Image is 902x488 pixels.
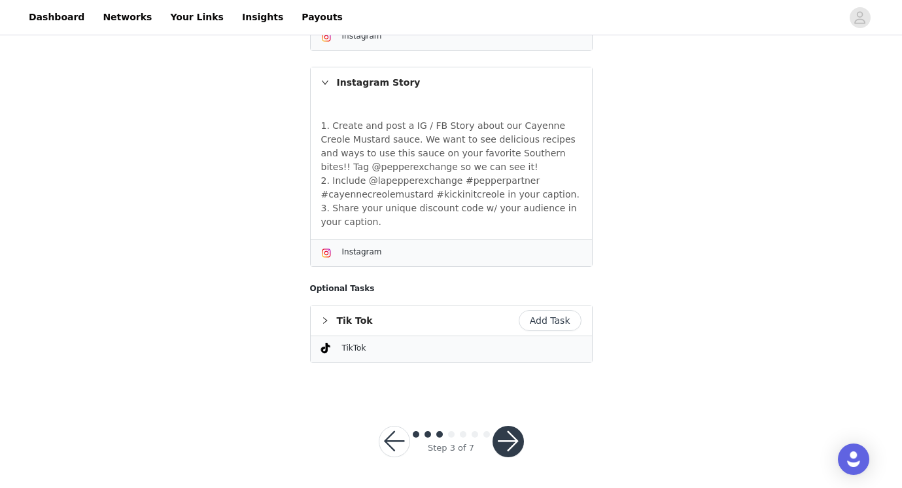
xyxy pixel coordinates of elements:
span: Instagram [342,31,382,41]
p: 3. Share your unique discount code w/ your audience in your caption. [321,201,581,229]
a: Insights [234,3,291,32]
div: Open Intercom Messenger [838,444,869,475]
a: Payouts [294,3,351,32]
div: icon: rightTik Tok [311,305,592,336]
span: TikTok [342,343,366,353]
div: Step 3 of 7 [428,442,474,455]
h5: Optional Tasks [310,283,593,294]
p: 1. Create and post a IG / FB Story about our Cayenne Creole Mustard sauce. We want to see delicio... [321,119,581,174]
a: Dashboard [21,3,92,32]
i: icon: right [321,317,329,324]
span: Instagram [342,247,382,256]
img: Instagram Icon [321,32,332,43]
i: icon: right [321,78,329,86]
div: icon: rightInstagram Story [311,67,592,97]
a: Networks [95,3,160,32]
a: Your Links [162,3,232,32]
button: Add Task [519,310,581,331]
img: Instagram Icon [321,248,332,258]
div: avatar [854,7,866,28]
p: 2. Include @lapepperexchange #pepperpartner #cayennecreolemustard #kickinitcreole in your caption. [321,174,581,201]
